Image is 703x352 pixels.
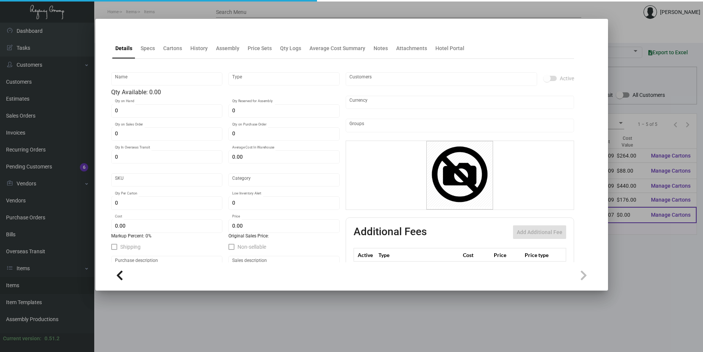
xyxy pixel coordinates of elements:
[120,242,141,251] span: Shipping
[377,248,461,262] th: Type
[560,74,574,83] span: Active
[237,242,266,251] span: Non-sellable
[141,44,155,52] div: Specs
[280,44,301,52] div: Qty Logs
[163,44,182,52] div: Cartons
[354,248,377,262] th: Active
[115,44,132,52] div: Details
[248,44,272,52] div: Price Sets
[513,225,566,239] button: Add Additional Fee
[3,335,41,343] div: Current version:
[354,225,427,239] h2: Additional Fees
[44,335,60,343] div: 0.51.2
[309,44,365,52] div: Average Cost Summary
[374,44,388,52] div: Notes
[435,44,464,52] div: Hotel Portal
[396,44,427,52] div: Attachments
[190,44,208,52] div: History
[492,248,523,262] th: Price
[461,248,492,262] th: Cost
[216,44,239,52] div: Assembly
[349,76,533,82] input: Add new..
[111,88,340,97] div: Qty Available: 0.00
[349,122,570,129] input: Add new..
[517,229,562,235] span: Add Additional Fee
[523,248,557,262] th: Price type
